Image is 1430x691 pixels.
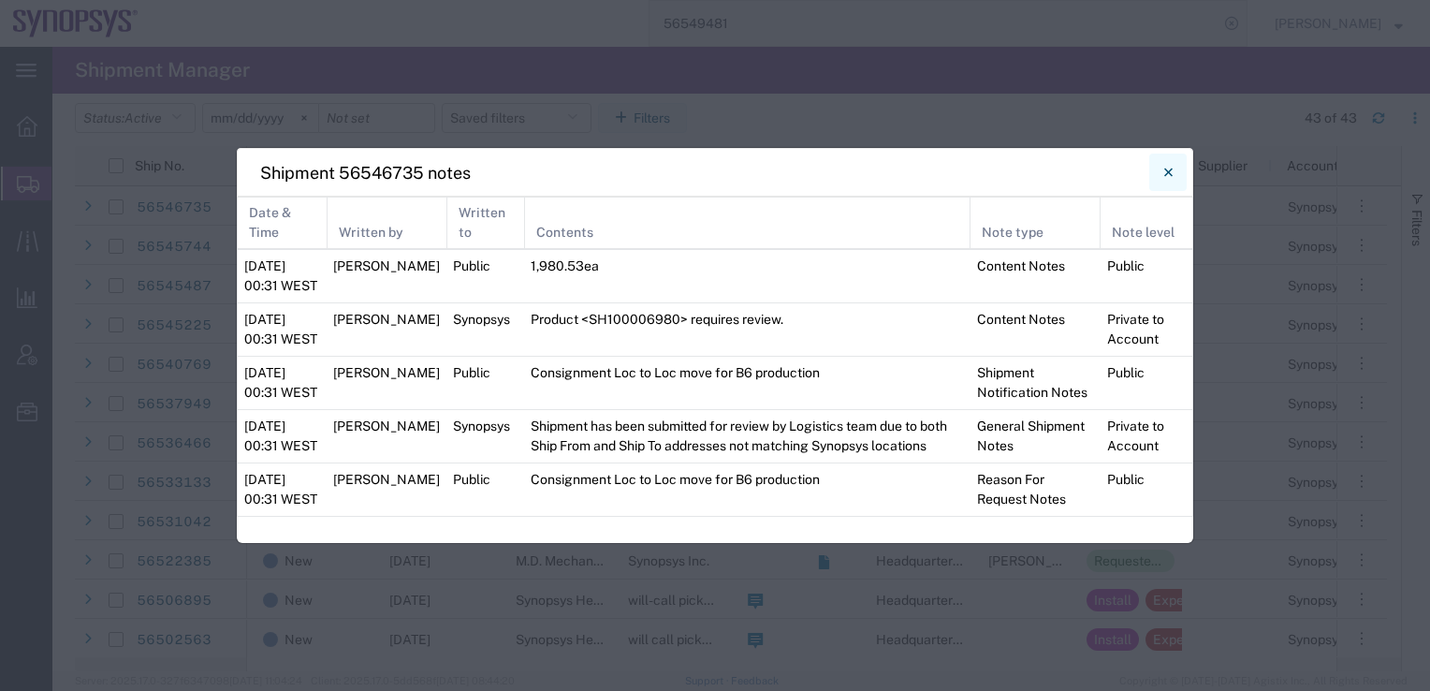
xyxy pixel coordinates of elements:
[982,225,1043,240] span: Note type
[1107,365,1145,380] span: Public
[333,419,440,434] span: [PERSON_NAME]
[333,472,440,487] span: [PERSON_NAME]
[453,258,490,273] span: Public
[244,312,317,346] span: [DATE] 00:31 WEST
[244,365,317,400] span: [DATE] 00:31 WEST
[977,312,1065,327] span: Content Notes
[1112,225,1175,240] span: Note level
[1107,258,1145,273] span: Public
[459,205,505,240] span: Written to
[1107,419,1164,453] span: Private to Account
[531,419,947,453] span: Shipment has been submitted for review by Logistics team due to both Ship From and Ship To addres...
[1149,154,1187,191] button: Close
[453,312,510,327] span: Synopsys
[244,419,317,453] span: [DATE] 00:31 WEST
[453,472,490,487] span: Public
[977,419,1085,453] span: General Shipment Notes
[333,365,440,380] span: [PERSON_NAME]
[249,205,291,240] span: Date & Time
[1107,312,1164,346] span: Private to Account
[531,258,599,273] span: 1,980.53ea
[531,312,783,327] span: Product <SH100006980> requires review.
[536,225,593,240] span: Contents
[333,312,440,327] span: [PERSON_NAME]
[453,365,490,380] span: Public
[1107,472,1145,487] span: Public
[531,365,820,380] span: Consignment Loc to Loc move for B6 production
[977,472,1066,507] span: Reason For Request Notes
[244,472,317,507] span: [DATE] 00:31 WEST
[977,258,1065,273] span: Content Notes
[333,258,440,273] span: [PERSON_NAME]
[531,472,820,487] span: Consignment Loc to Loc move for B6 production
[244,258,317,293] span: [DATE] 00:31 WEST
[339,225,403,240] span: Written by
[977,365,1087,400] span: Shipment Notification Notes
[260,160,471,185] h4: Shipment 56546735 notes
[453,419,510,434] span: Synopsys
